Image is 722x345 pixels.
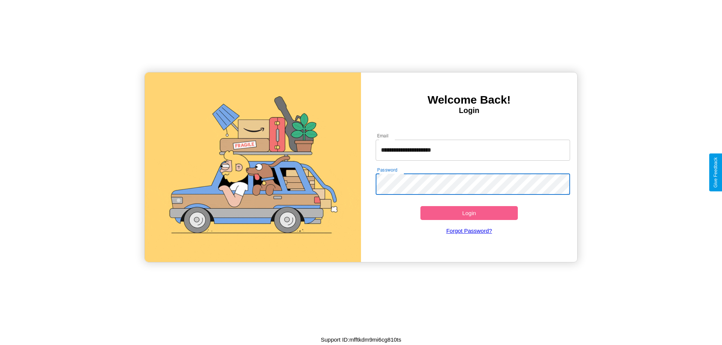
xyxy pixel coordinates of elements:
p: Support ID: mfftkdm9mi6cg810ts [321,334,401,345]
div: Give Feedback [713,157,718,188]
h3: Welcome Back! [361,93,577,106]
button: Login [420,206,518,220]
label: Email [377,133,389,139]
label: Password [377,167,397,173]
img: gif [145,72,361,262]
h4: Login [361,106,577,115]
a: Forgot Password? [372,220,567,241]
